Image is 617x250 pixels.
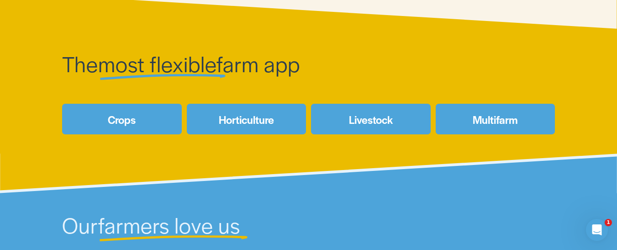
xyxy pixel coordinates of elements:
a: Livestock [311,104,431,134]
a: Horticulture [187,104,306,134]
a: Multifarm [436,104,555,134]
iframe: Intercom live chat [586,219,608,241]
a: Crops [62,104,182,134]
span: Our [62,210,98,240]
span: farm app [216,48,300,79]
span: most flexible [98,48,216,79]
span: farmers love us [98,210,240,240]
span: 1 [605,219,612,226]
span: The [62,48,98,79]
